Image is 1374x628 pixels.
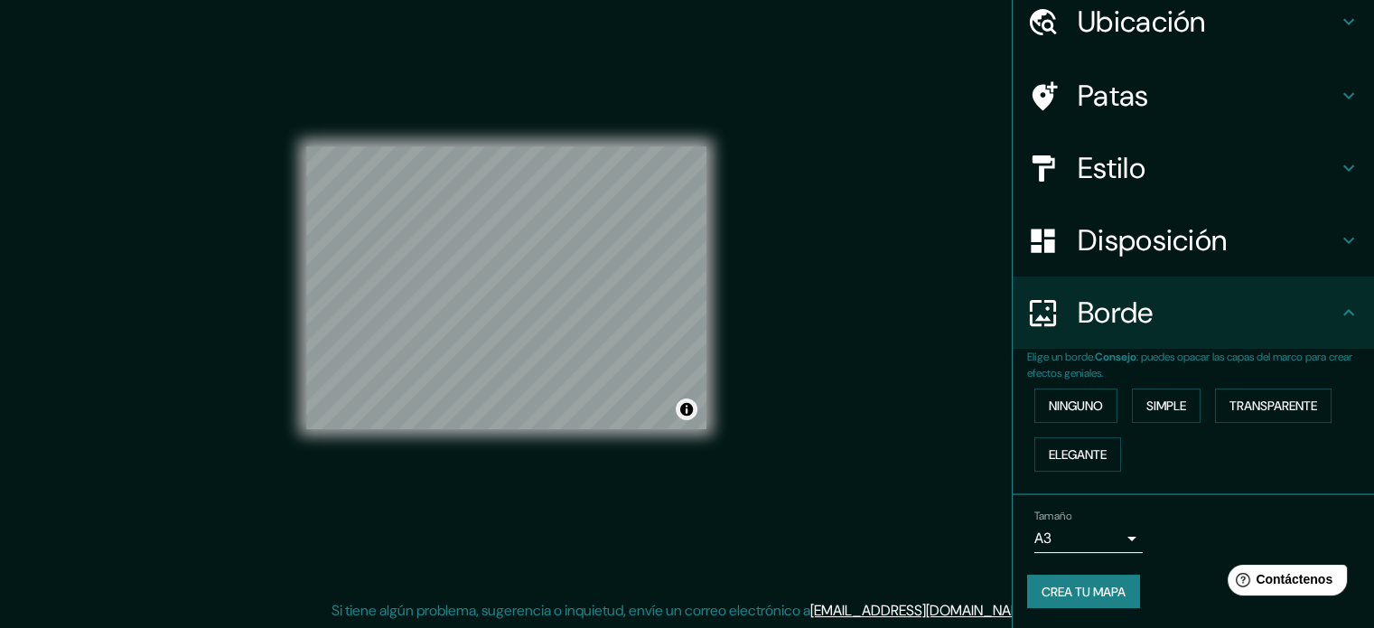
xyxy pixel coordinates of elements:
font: A3 [1034,529,1052,548]
font: Consejo [1095,350,1136,364]
button: Simple [1132,389,1201,423]
div: Disposición [1013,204,1374,277]
font: Elige un borde. [1027,350,1095,364]
div: Patas [1013,60,1374,132]
font: : puedes opacar las capas del marco para crear efectos geniales. [1027,350,1352,380]
font: Borde [1078,294,1154,332]
div: A3 [1034,524,1143,553]
font: Ninguno [1049,398,1103,414]
button: Ninguno [1034,389,1117,423]
a: [EMAIL_ADDRESS][DOMAIN_NAME] [810,601,1033,620]
font: Estilo [1078,149,1145,187]
font: Elegante [1049,446,1107,463]
button: Elegante [1034,437,1121,472]
font: Simple [1146,398,1186,414]
iframe: Lanzador de widgets de ayuda [1213,558,1354,608]
font: Transparente [1229,398,1317,414]
button: Transparente [1215,389,1332,423]
font: Patas [1078,77,1149,115]
button: Activar o desactivar atribución [676,398,697,420]
button: Crea tu mapa [1027,575,1140,609]
div: Estilo [1013,132,1374,204]
font: Crea tu mapa [1042,584,1126,600]
font: Si tiene algún problema, sugerencia o inquietud, envíe un correo electrónico a [332,601,810,620]
font: Tamaño [1034,509,1071,523]
div: Borde [1013,277,1374,349]
canvas: Mapa [306,146,706,429]
font: Ubicación [1078,3,1206,41]
font: Disposición [1078,221,1227,259]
